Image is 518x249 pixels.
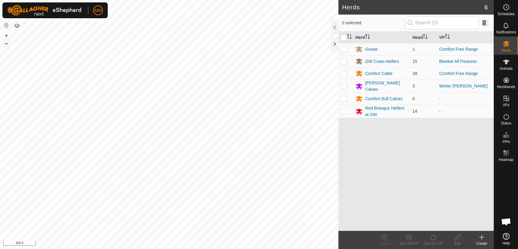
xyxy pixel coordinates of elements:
[499,158,513,162] span: Heatmap
[497,12,514,16] span: Schedules
[421,241,445,246] div: Turn On VP
[3,40,10,47] button: –
[503,103,509,107] span: VPs
[437,93,494,105] td: -
[439,47,478,52] a: Comfort Free Range
[3,32,10,39] button: +
[494,230,518,247] a: Help
[405,16,479,29] input: Search (S)
[412,109,417,114] span: 14
[412,96,415,101] span: 0
[445,35,450,40] p-sorticon: Activate to sort
[410,32,437,43] th: Head
[353,32,410,43] th: Herd
[175,241,193,247] a: Contact Us
[502,140,510,143] span: Infra
[365,96,403,102] div: Comfort Bull Calves
[499,67,513,70] span: Animals
[469,241,494,246] div: Create
[496,30,516,34] span: Notifications
[342,20,405,26] span: 0 selected
[7,5,83,16] img: Gallagher Logo
[342,4,484,11] h2: Herds
[439,71,478,76] a: Comfort Free Range
[3,22,10,29] button: Reset Map
[94,7,101,14] span: MM
[365,80,408,93] div: [PERSON_NAME] Calves
[501,121,511,125] span: Status
[347,35,352,40] p-sorticon: Activate to sort
[502,241,510,245] span: Help
[365,105,408,118] div: Red Brangus Heifers at GW
[412,71,417,76] span: 28
[412,47,415,52] span: 1
[484,3,488,12] span: 6
[397,241,421,246] div: Turn Off VP
[412,84,415,88] span: 3
[501,49,511,52] span: Herds
[412,59,417,64] span: 15
[365,35,370,40] p-sorticon: Activate to sort
[437,105,494,118] td: -
[365,46,377,53] div: Goose
[445,241,469,246] div: Edit
[439,59,477,64] a: Blanket All Pastures
[439,84,487,88] a: Winter [PERSON_NAME]
[437,32,494,43] th: VP
[379,241,390,246] span: Delete
[145,241,168,247] a: Privacy Policy
[365,58,399,65] div: GW Cows-Heifers
[423,35,428,40] p-sorticon: Activate to sort
[365,70,392,77] div: Comfort Cattle
[13,22,21,29] button: Map Layers
[497,85,515,89] span: Neckbands
[497,213,515,231] div: Open chat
